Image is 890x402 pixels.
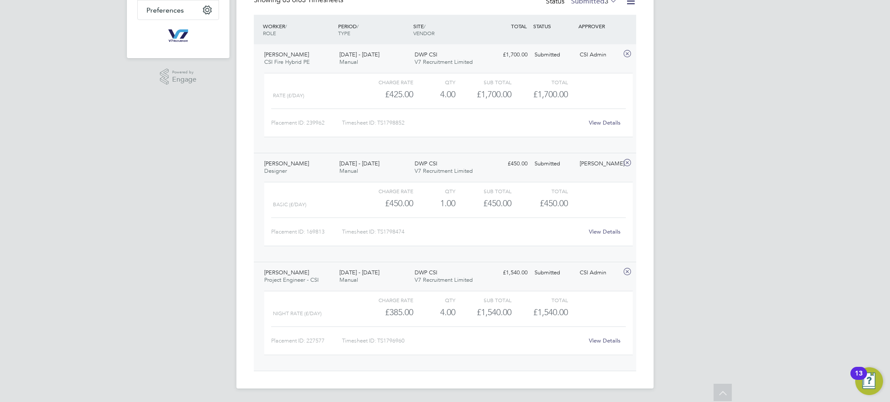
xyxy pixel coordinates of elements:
[531,48,576,62] div: Submitted
[357,295,413,305] div: Charge rate
[357,87,413,102] div: £425.00
[415,269,437,276] span: DWP CSI
[264,167,287,175] span: Designer
[576,48,621,62] div: CSI Admin
[339,160,379,167] span: [DATE] - [DATE]
[160,69,197,85] a: Powered byEngage
[264,160,309,167] span: [PERSON_NAME]
[511,23,527,30] span: TOTAL
[455,295,511,305] div: Sub Total
[342,116,583,130] div: Timesheet ID: TS1798852
[413,30,435,36] span: VENDOR
[357,305,413,320] div: £385.00
[339,58,358,66] span: Manual
[511,77,568,87] div: Total
[413,196,455,211] div: 1.00
[413,295,455,305] div: QTY
[285,23,287,30] span: /
[486,48,531,62] div: £1,700.00
[455,305,511,320] div: £1,540.00
[138,0,219,20] button: Preferences
[338,30,350,36] span: TYPE
[273,310,322,316] span: Night Rate (£/day)
[357,77,413,87] div: Charge rate
[455,87,511,102] div: £1,700.00
[511,295,568,305] div: Total
[273,92,304,99] span: Rate (£/day)
[531,18,576,34] div: STATUS
[339,167,358,175] span: Manual
[455,196,511,211] div: £450.00
[415,167,473,175] span: V7 Recruitment Limited
[357,23,359,30] span: /
[576,18,621,34] div: APPROVER
[264,51,309,58] span: [PERSON_NAME]
[336,18,411,41] div: PERIOD
[455,77,511,87] div: Sub Total
[533,307,568,317] span: £1,540.00
[342,334,583,348] div: Timesheet ID: TS1796960
[415,58,473,66] span: V7 Recruitment Limited
[165,29,192,43] img: v7recruitment-logo-retina.png
[576,157,621,171] div: [PERSON_NAME]
[540,198,568,208] span: £450.00
[339,269,379,276] span: [DATE] - [DATE]
[415,276,473,283] span: V7 Recruitment Limited
[342,225,583,239] div: Timesheet ID: TS1798474
[415,51,437,58] span: DWP CSI
[172,69,196,76] span: Powered by
[531,266,576,280] div: Submitted
[264,58,310,66] span: CSI Fire Hybrid PE
[531,157,576,171] div: Submitted
[486,266,531,280] div: £1,540.00
[855,373,863,385] div: 13
[415,160,437,167] span: DWP CSI
[271,116,342,130] div: Placement ID: 239962
[172,76,196,83] span: Engage
[273,201,306,208] span: Basic (£/day)
[339,276,358,283] span: Manual
[137,29,219,43] a: Go to home page
[855,367,883,395] button: Open Resource Center, 13 new notifications
[589,119,621,126] a: View Details
[576,266,621,280] div: CSI Admin
[263,30,276,36] span: ROLE
[264,269,309,276] span: [PERSON_NAME]
[271,225,342,239] div: Placement ID: 169813
[511,186,568,196] div: Total
[261,18,336,41] div: WORKER
[589,228,621,235] a: View Details
[411,18,486,41] div: SITE
[424,23,425,30] span: /
[264,276,319,283] span: Project Engineer - CSI
[533,89,568,99] span: £1,700.00
[413,305,455,320] div: 4.00
[413,186,455,196] div: QTY
[339,51,379,58] span: [DATE] - [DATE]
[455,186,511,196] div: Sub Total
[357,186,413,196] div: Charge rate
[413,87,455,102] div: 4.00
[589,337,621,344] a: View Details
[413,77,455,87] div: QTY
[146,6,184,14] span: Preferences
[271,334,342,348] div: Placement ID: 227577
[486,157,531,171] div: £450.00
[357,196,413,211] div: £450.00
